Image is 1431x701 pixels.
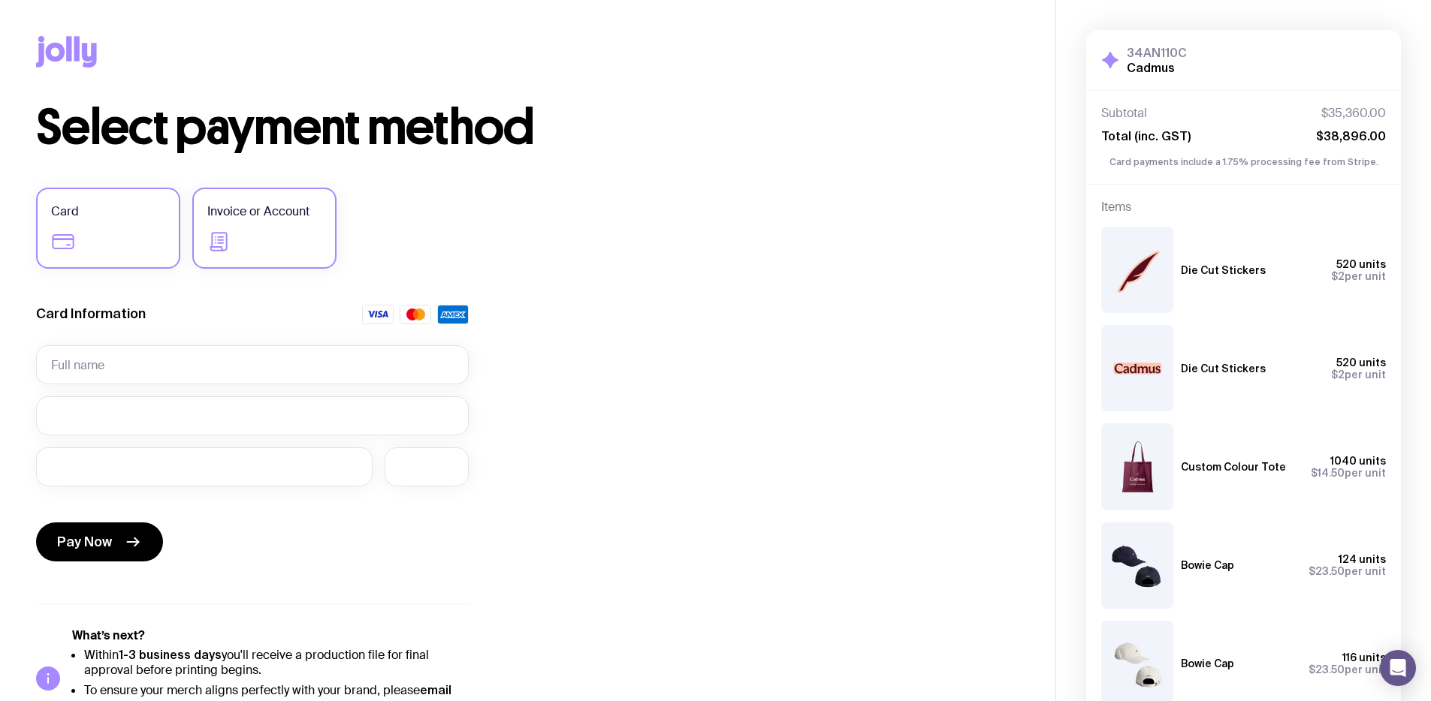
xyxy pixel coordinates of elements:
strong: 1-3 business days [119,648,222,661]
iframe: Secure expiration date input frame [51,459,358,474]
span: 124 units [1339,553,1386,565]
p: Card payments include a 1.75% processing fee from Stripe. [1101,155,1386,169]
li: Within you'll receive a production file for final approval before printing begins. [84,647,469,678]
h3: Die Cut Stickers [1181,264,1266,276]
span: Pay Now [57,533,112,551]
label: Card Information [36,305,146,323]
iframe: Secure CVC input frame [400,459,454,474]
span: $23.50 [1309,663,1345,675]
span: $38,896.00 [1316,128,1386,143]
span: Total (inc. GST) [1101,128,1191,143]
span: per unit [1309,565,1386,577]
span: per unit [1309,663,1386,675]
h2: Cadmus [1127,60,1187,75]
h5: What’s next? [72,628,469,643]
iframe: Secure card number input frame [51,408,454,423]
span: 520 units [1336,357,1386,369]
h1: Select payment method [36,104,1019,152]
span: $2 [1331,369,1345,381]
span: Subtotal [1101,106,1147,121]
span: Card [51,203,79,221]
span: per unit [1311,467,1386,479]
span: $2 [1331,270,1345,282]
div: Open Intercom Messenger [1380,650,1416,686]
span: $14.50 [1311,467,1345,479]
h3: Die Cut Stickers [1181,363,1266,375]
h3: Custom Colour Tote [1181,461,1286,473]
span: $23.50 [1309,565,1345,577]
span: 520 units [1336,258,1386,270]
span: 116 units [1342,651,1386,663]
span: 1040 units [1330,455,1386,467]
h3: Bowie Cap [1181,657,1234,669]
span: $35,360.00 [1321,106,1386,121]
h4: Items [1101,200,1386,215]
span: per unit [1331,270,1386,282]
span: per unit [1331,369,1386,381]
h3: Bowie Cap [1181,559,1234,571]
button: Pay Now [36,522,163,561]
h3: 34AN110C [1127,45,1187,60]
input: Full name [36,345,469,384]
span: Invoice or Account [207,203,309,221]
